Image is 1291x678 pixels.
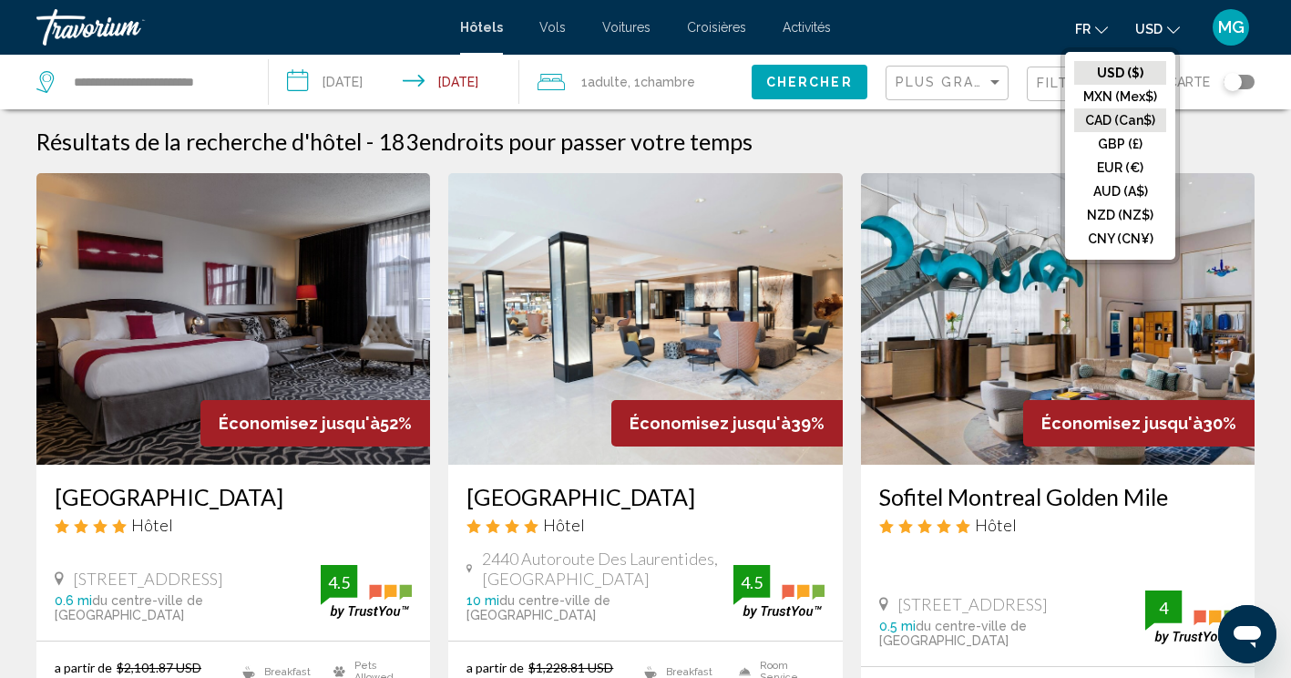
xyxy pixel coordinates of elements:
[1145,591,1236,644] img: trustyou-badge.svg
[687,20,746,35] a: Croisières
[1027,66,1150,103] button: Filter
[1135,22,1163,36] span: USD
[36,173,430,465] img: Hotel image
[1074,85,1166,108] button: MXN (Mex$)
[630,414,791,433] span: Économisez jusqu'à
[581,69,628,95] span: 1
[611,400,843,447] div: 39%
[640,75,695,89] span: Chambre
[55,483,412,510] a: [GEOGRAPHIC_DATA]
[200,400,430,447] div: 52%
[448,173,842,465] img: Hotel image
[879,619,916,633] span: 0.5 mi
[55,593,92,608] span: 0.6 mi
[628,69,695,95] span: , 1
[321,571,357,593] div: 4.5
[879,619,1027,648] span: du centre-ville de [GEOGRAPHIC_DATA]
[602,20,651,35] a: Voitures
[131,515,173,535] span: Hôtel
[1207,8,1255,46] button: User Menu
[1074,180,1166,203] button: AUD (A$)
[55,660,112,675] span: a partir de
[466,515,824,535] div: 4 star Hotel
[55,593,203,622] span: du centre-ville de [GEOGRAPHIC_DATA]
[36,9,442,46] a: Travorium
[733,571,770,593] div: 4.5
[1218,605,1276,663] iframe: Bouton de lancement de la fenêtre de messagerie
[1041,414,1203,433] span: Économisez jusqu'à
[73,569,223,589] span: [STREET_ADDRESS]
[378,128,753,155] h2: 183
[752,65,867,98] button: Chercher
[1168,69,1210,95] span: Carte
[879,483,1236,510] a: Sofitel Montreal Golden Mile
[766,76,853,90] span: Chercher
[897,594,1048,614] span: [STREET_ADDRESS]
[1218,18,1245,36] span: MG
[117,660,201,675] del: $2,101.87 USD
[466,483,824,510] a: [GEOGRAPHIC_DATA]
[466,593,610,622] span: du centre-ville de [GEOGRAPHIC_DATA]
[269,55,519,109] button: Check-in date: Aug 18, 2025 Check-out date: Aug 21, 2025
[528,660,613,675] del: $1,228.81 USD
[896,75,1112,89] span: Plus grandes économies
[321,565,412,619] img: trustyou-badge.svg
[733,565,825,619] img: trustyou-badge.svg
[539,20,566,35] a: Vols
[896,76,1003,91] mat-select: Sort by
[219,414,380,433] span: Économisez jusqu'à
[1037,76,1089,90] span: Filtre
[36,128,362,155] h1: Résultats de la recherche d'hôtel
[975,515,1017,535] span: Hôtel
[861,173,1255,465] img: Hotel image
[460,20,503,35] a: Hôtels
[1074,156,1166,180] button: EUR (€)
[783,20,831,35] a: Activités
[1074,203,1166,227] button: NZD (NZ$)
[1074,108,1166,132] button: CAD (Can$)
[1074,132,1166,156] button: GBP (£)
[519,55,752,109] button: Travelers: 1 adult, 0 children
[588,75,628,89] span: Adulte
[1075,15,1108,42] button: Change language
[55,515,412,535] div: 4 star Hotel
[879,515,1236,535] div: 5 star Hotel
[366,128,374,155] span: -
[466,593,499,608] span: 10 mi
[1075,22,1091,36] span: fr
[1074,227,1166,251] button: CNY (CN¥)
[466,660,524,675] span: a partir de
[1074,61,1166,85] button: USD ($)
[1135,15,1180,42] button: Change currency
[1023,400,1255,447] div: 30%
[1145,597,1182,619] div: 4
[482,549,733,589] span: 2440 Autoroute Des Laurentides, [GEOGRAPHIC_DATA]
[419,128,753,155] span: endroits pour passer votre temps
[543,515,585,535] span: Hôtel
[1210,74,1255,90] button: Toggle map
